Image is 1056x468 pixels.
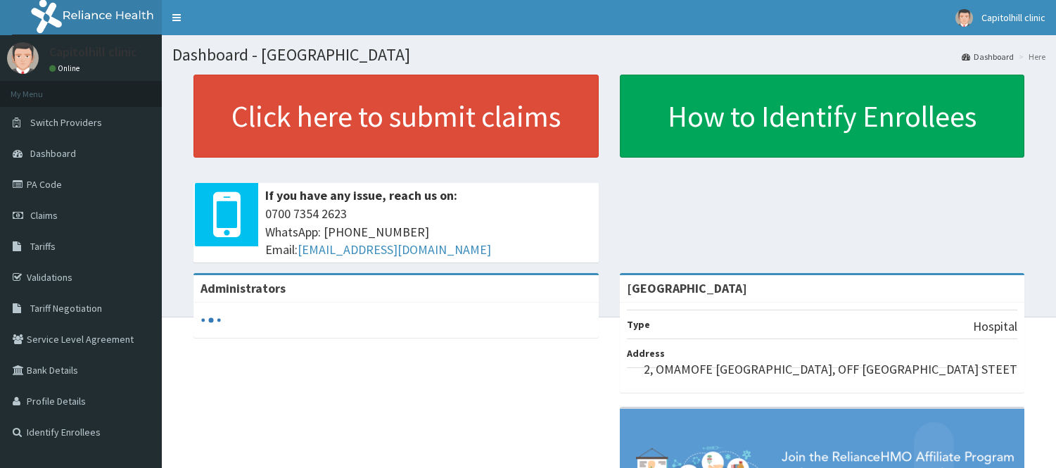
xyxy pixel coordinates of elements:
svg: audio-loading [201,310,222,331]
a: How to Identify Enrollees [620,75,1025,158]
li: Here [1015,51,1045,63]
h1: Dashboard - [GEOGRAPHIC_DATA] [172,46,1045,64]
span: Capitolhill clinic [981,11,1045,24]
p: 2, OMAMOFE [GEOGRAPHIC_DATA], OFF [GEOGRAPHIC_DATA] STEET [644,360,1017,379]
b: Address [627,347,665,360]
span: 0700 7354 2623 WhatsApp: [PHONE_NUMBER] Email: [265,205,592,259]
img: User Image [955,9,973,27]
b: If you have any issue, reach us on: [265,187,457,203]
a: [EMAIL_ADDRESS][DOMAIN_NAME] [298,241,491,258]
p: Capitolhill clinic [49,46,137,58]
b: Administrators [201,280,286,296]
a: Dashboard [962,51,1014,63]
span: Dashboard [30,147,76,160]
p: Hospital [973,317,1017,336]
span: Claims [30,209,58,222]
b: Type [627,318,650,331]
span: Tariffs [30,240,56,253]
a: Online [49,63,83,73]
a: Click here to submit claims [193,75,599,158]
span: Tariff Negotiation [30,302,102,315]
strong: [GEOGRAPHIC_DATA] [627,280,747,296]
img: User Image [7,42,39,74]
span: Switch Providers [30,116,102,129]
